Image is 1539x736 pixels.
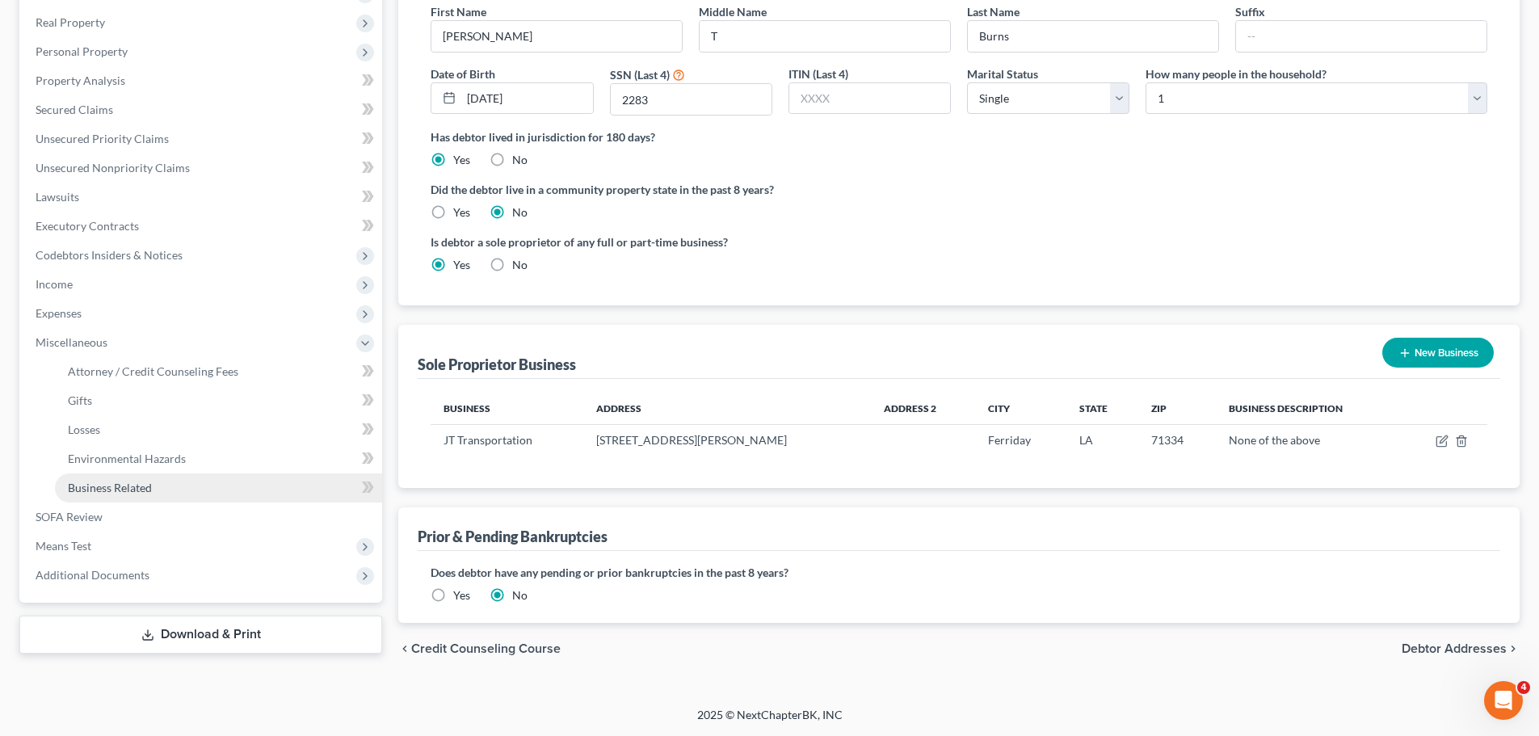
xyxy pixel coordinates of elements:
th: Business Description [1216,392,1402,424]
th: Zip [1138,392,1216,424]
input: M.I [700,21,950,52]
th: Address 2 [871,392,975,424]
label: First Name [431,3,486,20]
span: 4 [1517,681,1530,694]
td: [STREET_ADDRESS][PERSON_NAME] [583,425,871,456]
span: Unsecured Nonpriority Claims [36,161,190,175]
label: Yes [453,152,470,168]
label: Last Name [967,3,1020,20]
span: Codebtors Insiders & Notices [36,248,183,262]
input: XXXX [789,83,950,114]
span: Miscellaneous [36,335,107,349]
label: Yes [453,204,470,221]
td: 71334 [1138,425,1216,456]
span: Expenses [36,306,82,320]
span: Lawsuits [36,190,79,204]
th: City [975,392,1066,424]
button: New Business [1382,338,1494,368]
th: Business [431,392,583,424]
label: Has debtor lived in jurisdiction for 180 days? [431,128,1487,145]
a: Business Related [55,473,382,503]
span: Debtor Addresses [1402,642,1507,655]
span: Gifts [68,393,92,407]
input: -- [431,21,682,52]
span: Property Analysis [36,74,125,87]
div: Sole Proprietor Business [418,355,576,374]
label: No [512,257,528,273]
a: Secured Claims [23,95,382,124]
a: Environmental Hazards [55,444,382,473]
input: MM/DD/YYYY [461,83,592,114]
span: Real Property [36,15,105,29]
iframe: Intercom live chat [1484,681,1523,720]
td: JT Transportation [431,425,583,456]
label: No [512,587,528,604]
a: Attorney / Credit Counseling Fees [55,357,382,386]
span: Losses [68,423,100,436]
a: Property Analysis [23,66,382,95]
label: Date of Birth [431,65,495,82]
label: Is debtor a sole proprietor of any full or part-time business? [431,233,951,250]
th: Address [583,392,871,424]
label: Middle Name [699,3,767,20]
span: Secured Claims [36,103,113,116]
span: Attorney / Credit Counseling Fees [68,364,238,378]
i: chevron_left [398,642,411,655]
span: Personal Property [36,44,128,58]
label: Suffix [1235,3,1265,20]
label: Marital Status [967,65,1038,82]
label: ITIN (Last 4) [788,65,848,82]
label: No [512,204,528,221]
div: Prior & Pending Bankruptcies [418,527,608,546]
input: -- [968,21,1218,52]
a: Unsecured Nonpriority Claims [23,154,382,183]
a: SOFA Review [23,503,382,532]
span: Credit Counseling Course [411,642,561,655]
i: chevron_right [1507,642,1520,655]
label: No [512,152,528,168]
span: Environmental Hazards [68,452,186,465]
div: 2025 © NextChapterBK, INC [309,707,1230,736]
th: State [1066,392,1138,424]
a: Losses [55,415,382,444]
input: XXXX [611,84,772,115]
span: Executory Contracts [36,219,139,233]
label: How many people in the household? [1146,65,1327,82]
button: Debtor Addresses chevron_right [1402,642,1520,655]
a: Lawsuits [23,183,382,212]
label: SSN (Last 4) [610,66,670,83]
span: Unsecured Priority Claims [36,132,169,145]
span: Additional Documents [36,568,149,582]
a: Unsecured Priority Claims [23,124,382,154]
label: Did the debtor live in a community property state in the past 8 years? [431,181,1487,198]
td: Ferriday [975,425,1066,456]
a: Download & Print [19,616,382,654]
label: Yes [453,257,470,273]
td: LA [1066,425,1138,456]
span: Means Test [36,539,91,553]
span: Income [36,277,73,291]
a: Executory Contracts [23,212,382,241]
input: -- [1236,21,1486,52]
span: Business Related [68,481,152,494]
button: chevron_left Credit Counseling Course [398,642,561,655]
a: Gifts [55,386,382,415]
td: None of the above [1216,425,1402,456]
label: Does debtor have any pending or prior bankruptcies in the past 8 years? [431,564,1487,581]
label: Yes [453,587,470,604]
span: SOFA Review [36,510,103,524]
